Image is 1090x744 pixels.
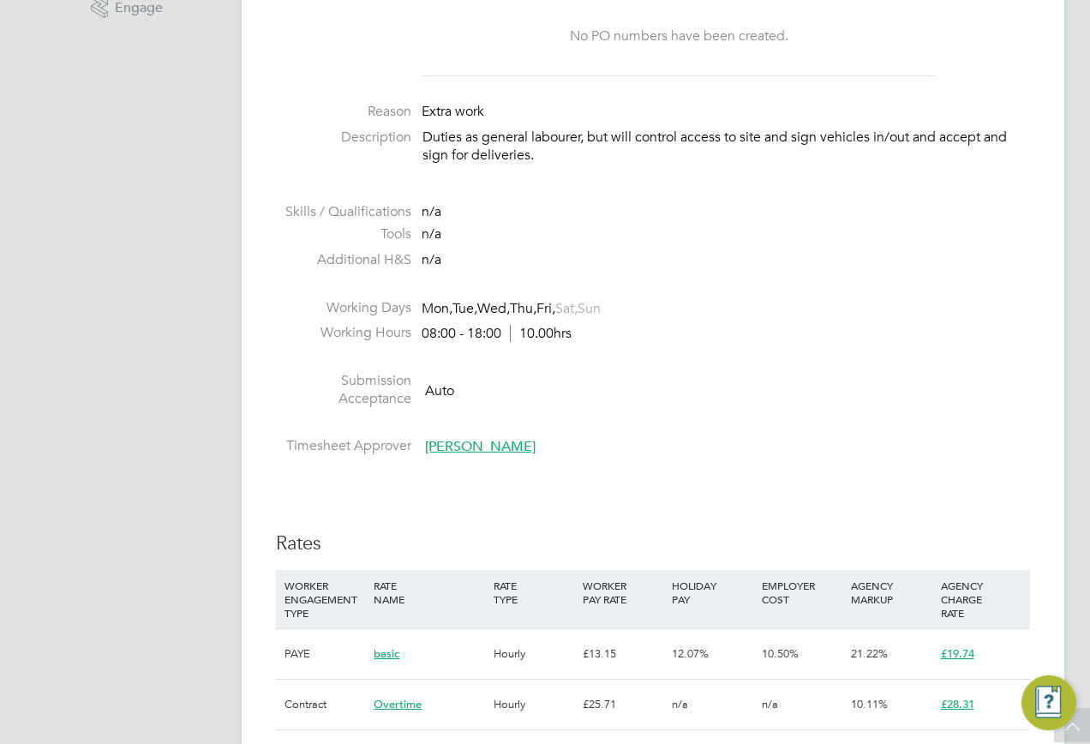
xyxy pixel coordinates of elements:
[276,324,411,342] label: Working Hours
[425,381,454,399] span: Auto
[477,300,510,317] span: Wed,
[280,629,369,679] div: PAYE
[578,629,668,679] div: £13.15
[555,300,578,317] span: Sat,
[672,646,709,661] span: 12.07%
[276,531,1030,556] h3: Rates
[668,570,757,615] div: HOLIDAY PAY
[941,697,974,711] span: £28.31
[762,697,778,711] span: n/a
[276,225,411,243] label: Tools
[422,103,484,120] span: Extra work
[452,300,477,317] span: Tue,
[115,1,163,15] span: Engage
[280,570,369,628] div: WORKER ENGAGEMENT TYPE
[758,570,847,615] div: EMPLOYER COST
[578,570,668,615] div: WORKER PAY RATE
[439,27,919,45] div: No PO numbers have been created.
[422,203,441,220] span: n/a
[489,570,578,615] div: RATE TYPE
[276,129,411,147] label: Description
[374,697,422,711] span: Overtime
[422,325,572,343] div: 08:00 - 18:00
[536,300,555,317] span: Fri,
[510,325,572,342] span: 10.00hrs
[847,570,936,615] div: AGENCY MARKUP
[280,680,369,729] div: Contract
[937,570,1026,628] div: AGENCY CHARGE RATE
[422,300,452,317] span: Mon,
[374,646,399,661] span: basic
[489,680,578,729] div: Hourly
[672,697,688,711] span: n/a
[422,251,441,268] span: n/a
[510,300,536,317] span: Thu,
[276,372,411,408] label: Submission Acceptance
[422,129,1030,165] p: Duties as general labourer, but will control access to site and sign vehicles in/out and accept a...
[578,300,601,317] span: Sun
[851,697,888,711] span: 10.11%
[489,629,578,679] div: Hourly
[276,437,411,455] label: Timesheet Approver
[276,251,411,269] label: Additional H&S
[276,299,411,317] label: Working Days
[422,225,441,243] span: n/a
[369,570,488,615] div: RATE NAME
[425,438,536,455] span: [PERSON_NAME]
[941,646,974,661] span: £19.74
[1021,675,1076,730] button: Engage Resource Center
[276,103,411,121] label: Reason
[578,680,668,729] div: £25.71
[851,646,888,661] span: 21.22%
[762,646,799,661] span: 10.50%
[276,203,411,221] label: Skills / Qualifications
